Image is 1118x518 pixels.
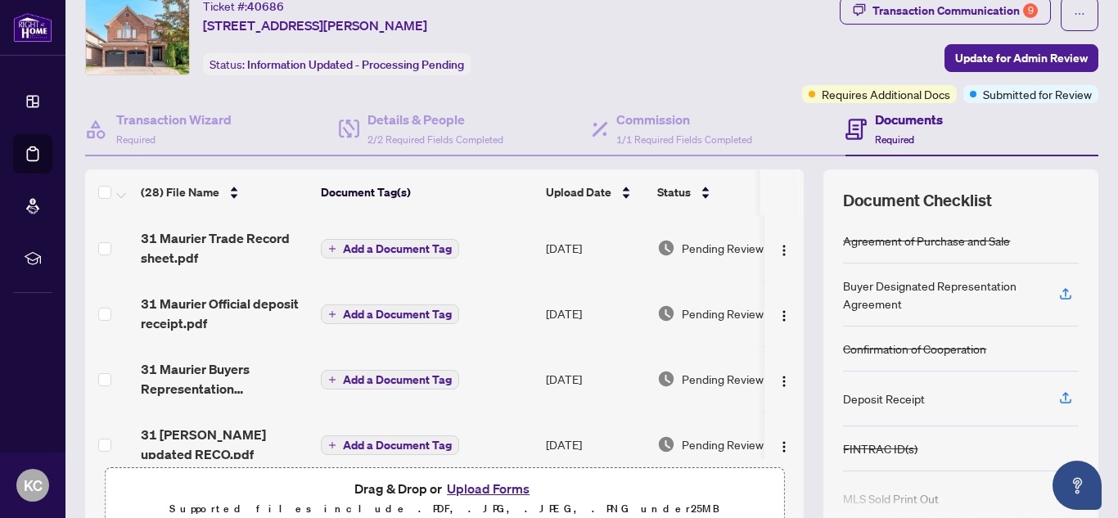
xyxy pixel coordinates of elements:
img: Logo [778,309,791,322]
button: Add a Document Tag [321,435,459,456]
button: Logo [771,300,797,327]
button: Add a Document Tag [321,435,459,455]
td: [DATE] [539,215,651,281]
img: Document Status [657,304,675,322]
button: Add a Document Tag [321,238,459,259]
span: [STREET_ADDRESS][PERSON_NAME] [203,16,427,35]
img: Logo [778,244,791,257]
td: [DATE] [539,346,651,412]
span: plus [328,245,336,253]
button: Logo [771,431,797,457]
span: (28) File Name [141,183,219,201]
h4: Transaction Wizard [116,110,232,129]
div: Deposit Receipt [843,390,925,408]
button: Upload Forms [442,478,534,499]
button: Add a Document Tag [321,369,459,390]
span: 2/2 Required Fields Completed [367,133,503,146]
span: Document Checklist [843,189,992,212]
button: Add a Document Tag [321,370,459,390]
img: logo [13,12,52,43]
span: Requires Additional Docs [822,85,950,103]
h4: Details & People [367,110,503,129]
span: Add a Document Tag [343,309,452,320]
span: Status [657,183,691,201]
span: Add a Document Tag [343,374,452,385]
img: Logo [778,440,791,453]
button: Add a Document Tag [321,304,459,325]
td: [DATE] [539,412,651,477]
div: Confirmation of Cooperation [843,340,986,358]
button: Add a Document Tag [321,239,459,259]
span: Information Updated - Processing Pending [247,57,464,72]
th: Status [651,169,790,215]
button: Logo [771,366,797,392]
span: 31 Maurier Official deposit receipt.pdf [141,294,308,333]
div: Agreement of Purchase and Sale [843,232,1010,250]
span: KC [24,474,43,497]
span: Required [875,133,914,146]
img: Document Status [657,370,675,388]
div: Status: [203,53,471,75]
span: Pending Review [682,239,764,257]
span: plus [328,376,336,384]
img: Document Status [657,239,675,257]
span: Pending Review [682,304,764,322]
img: Document Status [657,435,675,453]
span: Upload Date [546,183,611,201]
span: Drag & Drop or [354,478,534,499]
span: Submitted for Review [983,85,1092,103]
span: ellipsis [1074,8,1085,20]
td: [DATE] [539,281,651,346]
button: Logo [771,235,797,261]
span: Pending Review [682,370,764,388]
button: Update for Admin Review [944,44,1098,72]
span: 31 Maurier Trade Record sheet.pdf [141,228,308,268]
span: plus [328,310,336,318]
span: 31 Maurier Buyers Representation documents.pdf [141,359,308,399]
span: Add a Document Tag [343,439,452,451]
th: Upload Date [539,169,651,215]
span: Required [116,133,156,146]
img: Logo [778,375,791,388]
span: plus [328,441,336,449]
th: (28) File Name [134,169,314,215]
span: Pending Review [682,435,764,453]
button: Open asap [1053,461,1102,510]
button: Add a Document Tag [321,304,459,324]
div: MLS Sold Print Out [843,489,939,507]
span: 1/1 Required Fields Completed [616,133,752,146]
div: Buyer Designated Representation Agreement [843,277,1039,313]
span: Add a Document Tag [343,243,452,254]
div: FINTRAC ID(s) [843,439,917,457]
div: 9 [1023,3,1038,18]
th: Document Tag(s) [314,169,539,215]
h4: Commission [616,110,752,129]
h4: Documents [875,110,943,129]
span: 31 [PERSON_NAME] updated RECO.pdf [141,425,308,464]
span: Update for Admin Review [955,45,1088,71]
